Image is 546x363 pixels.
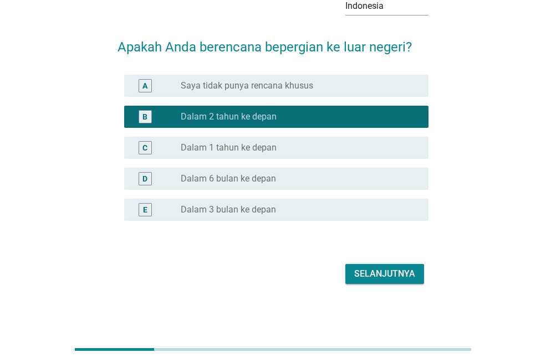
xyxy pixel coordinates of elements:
[142,111,147,122] div: B
[142,80,147,91] div: A
[354,267,415,281] div: Selanjutnya
[181,80,313,91] label: Saya tidak punya rencana khusus
[181,173,276,184] label: Dalam 6 bulan ke depan
[143,204,147,215] div: E
[181,111,277,122] label: Dalam 2 tahun ke depan
[181,142,277,153] label: Dalam 1 tahun ke depan
[345,264,424,284] button: Selanjutnya
[142,173,147,184] div: D
[181,204,276,215] label: Dalam 3 bulan ke depan
[118,26,428,57] h2: Apakah Anda berencana bepergian ke luar negeri?
[142,142,147,153] div: C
